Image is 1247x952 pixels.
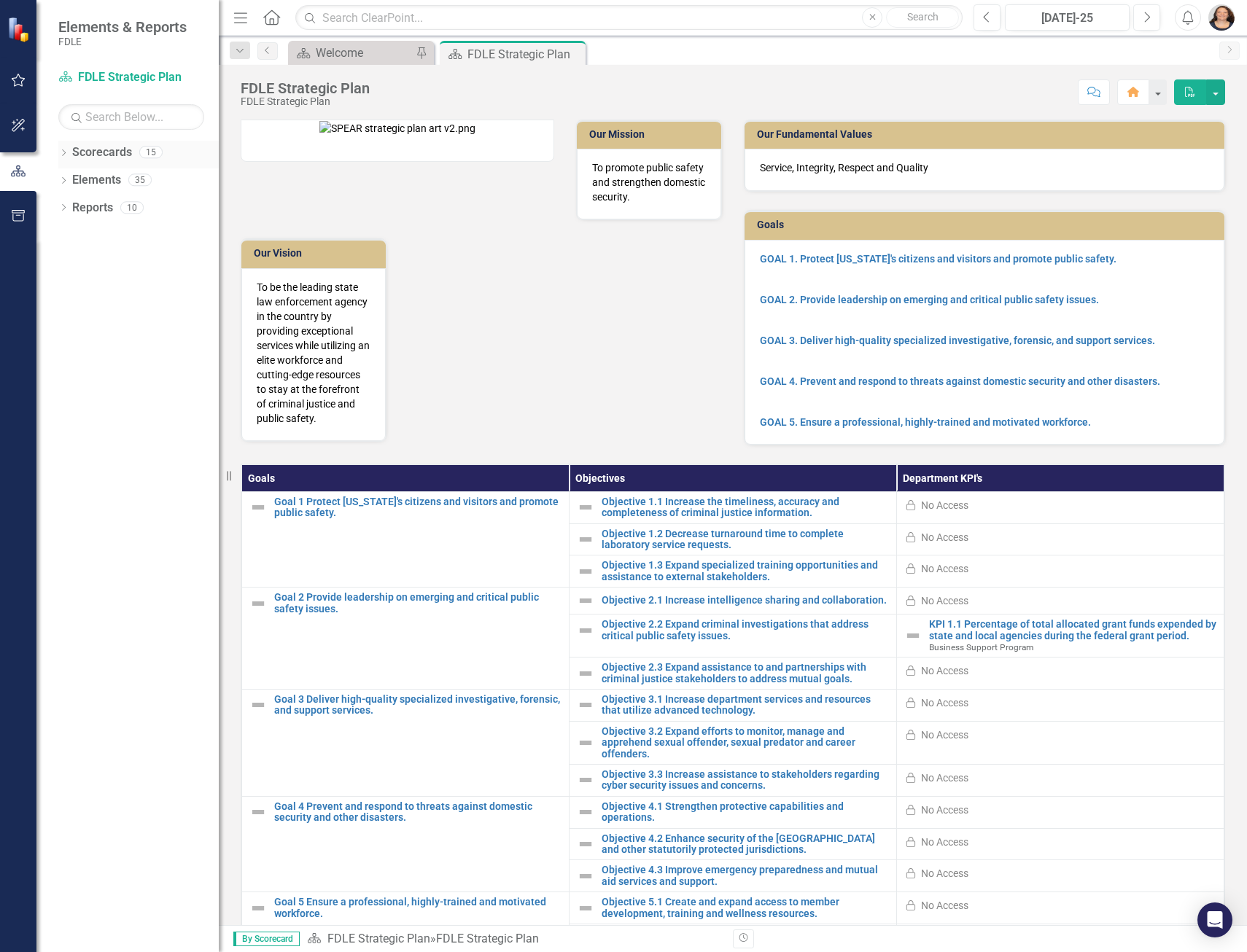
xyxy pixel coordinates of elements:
div: [DATE]-25 [1010,9,1124,27]
h3: Goals [757,219,1217,230]
a: Objective 3.2 Expand efforts to monitor, manage and apprehend sexual offender, sexual predator an... [602,726,889,760]
div: No Access [921,770,968,785]
img: SPEAR strategic plan art v2.png [319,121,475,136]
div: No Access [921,866,968,881]
p: To promote public safety and strengthen domestic security. [592,160,706,204]
h3: Our Vision [254,248,378,259]
a: Objective 3.1 Increase department services and resources that utilize advanced technology. [602,694,889,717]
img: Not Defined [577,696,594,714]
img: Not Defined [577,803,594,821]
img: Not Defined [577,734,594,752]
div: Welcome [316,44,412,62]
img: Not Defined [577,592,594,609]
img: ClearPoint Strategy [7,17,33,42]
span: Search [907,11,939,23]
div: FDLE Strategic Plan [436,932,539,945]
button: Search [886,7,959,28]
a: GOAL 1. Protect [US_STATE]'s citizens and visitors and promote public safety. [760,253,1116,265]
div: Open Intercom Messenger [1197,902,1232,937]
a: Objective 4.1 Strengthen protective capabilities and operations. [602,801,889,824]
a: Objective 5.1 Create and expand access to member development, training and wellness resources. [602,897,889,919]
div: No Access [921,803,968,817]
div: No Access [921,695,968,710]
div: » [307,931,722,948]
img: Elizabeth Martin [1208,4,1235,31]
a: Goal 1 Protect [US_STATE]'s citizens and visitors and promote public safety. [274,496,562,519]
h3: Our Mission [589,129,714,140]
img: Not Defined [577,835,594,853]
div: 10 [120,201,144,214]
a: GOAL 5. Ensure a professional, highly-trained and motivated workforce. [760,416,1091,428]
img: Not Defined [249,900,267,917]
a: Objective 2.3 Expand assistance to and partnerships with criminal justice stakeholders to address... [602,662,889,684]
a: FDLE Strategic Plan [58,69,204,86]
a: Goal 2 Provide leadership on emerging and critical public safety issues. [274,592,562,614]
div: 15 [139,147,163,159]
a: KPI 1.1 Percentage of total allocated grant funds expended by state and local agencies during the... [929,619,1216,641]
img: Not Defined [577,531,594,548]
input: Search ClearPoint... [295,5,963,31]
div: FDLE Strategic Plan [241,80,370,96]
img: Not Defined [577,622,594,639]
img: Not Defined [577,499,594,516]
span: Business Support Program [929,642,1033,652]
div: No Access [921,663,968,678]
a: GOAL 2. Provide leadership on emerging and critical public safety issues. [760,294,1099,305]
div: No Access [921,835,968,849]
a: Objective 1.1 Increase the timeliness, accuracy and completeness of criminal justice information. [602,496,889,519]
button: [DATE]-25 [1005,4,1130,31]
span: By Scorecard [233,932,300,946]
p: To be the leading state law enforcement agency in the country by providing exceptional services w... [257,280,370,426]
a: Objective 2.1 Increase intelligence sharing and collaboration. [602,595,889,606]
a: GOAL 3. Deliver high-quality specialized investigative, forensic, and support services. [760,335,1155,346]
div: FDLE Strategic Plan [241,96,370,107]
a: Objective 4.2 Enhance security of the [GEOGRAPHIC_DATA] and other statutorily protected jurisdict... [602,833,889,856]
div: No Access [921,593,968,608]
div: No Access [921,498,968,512]
img: Not Defined [577,867,594,885]
input: Search Below... [58,104,204,130]
img: Not Defined [577,665,594,682]
div: No Access [921,727,968,742]
a: Reports [72,200,113,216]
a: Objective 4.3 Improve emergency preparedness and mutual aid services and support. [602,865,889,887]
img: Not Defined [577,563,594,580]
td: Double-Click to Edit Right Click for Context Menu [896,614,1224,658]
div: FDLE Strategic Plan [467,45,582,63]
img: Not Defined [249,803,267,821]
a: Scorecards [72,144,132,161]
span: Elements & Reports [58,18,187,36]
div: No Access [921,898,968,913]
p: Service, Integrity, Respect and Quality [760,160,1209,175]
a: Elements [72,172,121,189]
img: Not Defined [577,771,594,789]
div: No Access [921,530,968,545]
img: Not Defined [577,900,594,917]
a: Objective 3.3 Increase assistance to stakeholders regarding cyber security issues and concerns. [602,769,889,792]
h3: Our Fundamental Values [757,129,1217,140]
a: Goal 4 Prevent and respond to threats against domestic security and other disasters. [274,801,562,824]
a: Goal 5 Ensure a professional, highly-trained and motivated workforce. [274,897,562,919]
a: Objective 1.3 Expand specialized training opportunities and assistance to external stakeholders. [602,560,889,582]
a: Welcome [292,44,412,62]
img: Not Defined [249,499,267,516]
a: GOAL 4. Prevent and respond to threats against domestic security and other disasters. [760,375,1160,387]
small: FDLE [58,36,187,47]
img: Not Defined [904,627,922,644]
a: Goal 3 Deliver high-quality specialized investigative, forensic, and support services. [274,694,562,717]
img: Not Defined [249,696,267,714]
a: Objective 2.2 Expand criminal investigations that address critical public safety issues. [602,619,889,641]
a: Objective 1.2 Decrease turnaround time to complete laboratory service requests. [602,528,889,551]
a: FDLE Strategic Plan [327,932,430,945]
img: Not Defined [249,595,267,612]
div: No Access [921,561,968,576]
div: 35 [128,174,152,187]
